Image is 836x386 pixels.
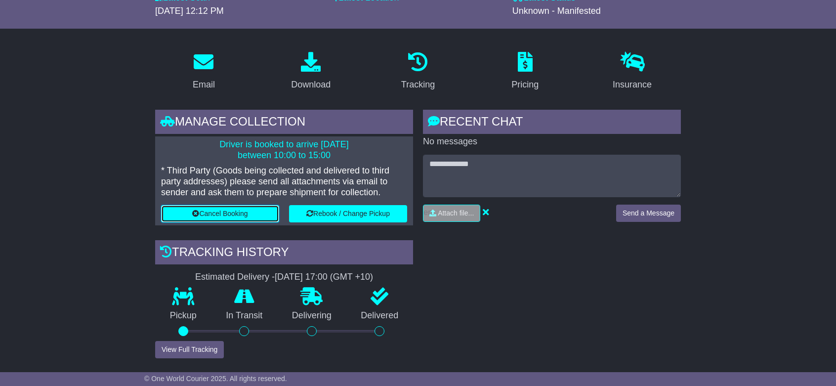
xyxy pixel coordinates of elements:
button: View Full Tracking [155,341,224,358]
div: Pricing [511,78,539,91]
span: © One World Courier 2025. All rights reserved. [144,375,287,383]
p: No messages [423,136,681,147]
div: Insurance [613,78,652,91]
span: Unknown - Manifested [512,6,601,16]
div: Tracking history [155,240,413,267]
p: In Transit [211,310,278,321]
p: Pickup [155,310,211,321]
p: Delivered [346,310,414,321]
button: Send a Message [616,205,681,222]
div: Estimated Delivery - [155,272,413,283]
div: Download [291,78,331,91]
button: Cancel Booking [161,205,279,222]
div: Tracking [401,78,435,91]
a: Download [285,48,337,95]
div: Manage collection [155,110,413,136]
div: Email [193,78,215,91]
button: Rebook / Change Pickup [289,205,407,222]
p: Driver is booked to arrive [DATE] between 10:00 to 15:00 [161,139,407,161]
a: Insurance [606,48,658,95]
div: [DATE] 17:00 (GMT +10) [275,272,373,283]
a: Email [186,48,221,95]
span: [DATE] 12:12 PM [155,6,224,16]
a: Tracking [395,48,441,95]
div: RECENT CHAT [423,110,681,136]
p: Delivering [277,310,346,321]
a: Pricing [505,48,545,95]
p: * Third Party (Goods being collected and delivered to third party addresses) please send all atta... [161,166,407,198]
